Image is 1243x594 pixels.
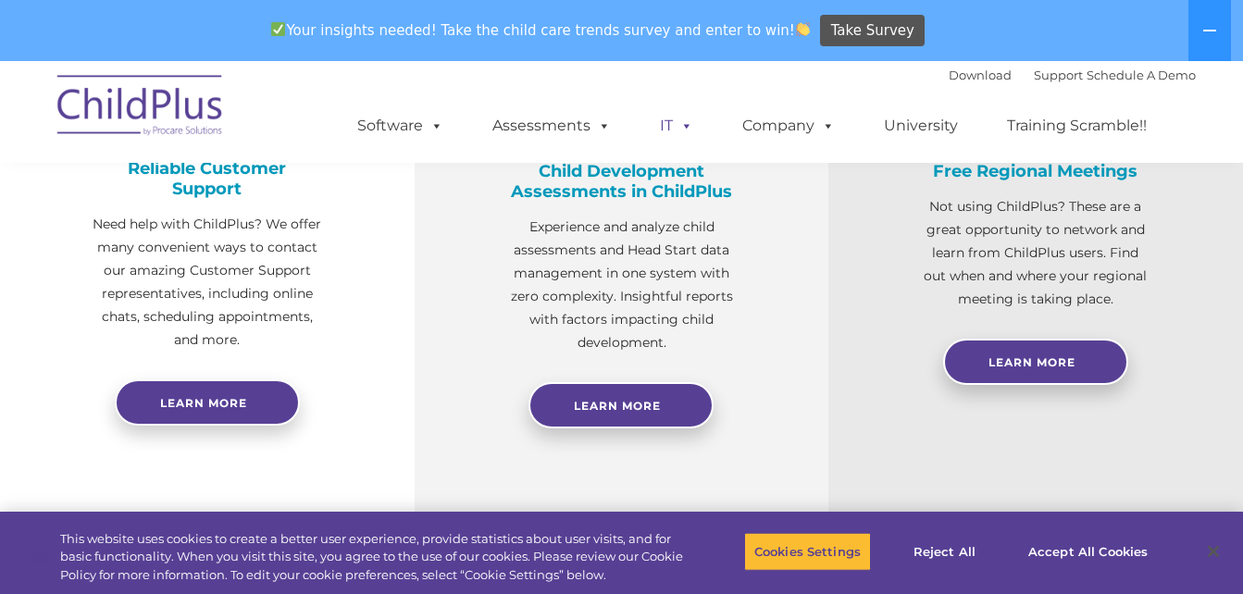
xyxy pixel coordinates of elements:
p: Experience and analyze child assessments and Head Start data management in one system with zero c... [507,216,737,354]
a: Learn More [528,382,714,428]
h4: Reliable Customer Support [93,158,322,199]
p: Not using ChildPlus? These are a great opportunity to network and learn from ChildPlus users. Fin... [921,195,1150,311]
img: ChildPlus by Procare Solutions [48,62,233,155]
a: Software [339,107,462,144]
span: Last name [257,122,314,136]
font: | [949,68,1196,82]
div: This website uses cookies to create a better user experience, provide statistics about user visit... [60,530,684,585]
a: Learn More [943,339,1128,385]
img: 👏 [796,22,810,36]
a: Schedule A Demo [1087,68,1196,82]
h4: Free Regional Meetings [921,161,1150,181]
button: Accept All Cookies [1018,532,1158,571]
span: Learn More [574,399,661,413]
img: ✅ [271,22,285,36]
span: Learn more [160,396,247,410]
p: Need help with ChildPlus? We offer many convenient ways to contact our amazing Customer Support r... [93,213,322,352]
a: University [865,107,976,144]
a: Assessments [474,107,629,144]
a: IT [641,107,712,144]
button: Close [1193,531,1234,572]
a: Company [724,107,853,144]
h4: Child Development Assessments in ChildPlus [507,161,737,202]
span: Learn More [988,355,1075,369]
a: Take Survey [820,15,925,47]
button: Cookies Settings [744,532,871,571]
a: Download [949,68,1012,82]
a: Training Scramble!! [988,107,1165,144]
span: Phone number [257,198,336,212]
span: Take Survey [831,15,914,47]
button: Reject All [887,532,1002,571]
span: Your insights needed! Take the child care trends survey and enter to win! [264,12,818,48]
a: Learn more [115,379,300,426]
a: Support [1034,68,1083,82]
